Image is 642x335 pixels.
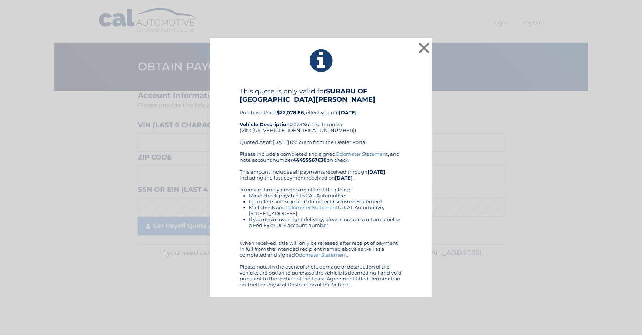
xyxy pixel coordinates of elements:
[240,121,291,127] strong: Vehicle Description:
[240,87,403,151] div: Purchase Price: , effective until 2023 Subaru Impreza (VIN: [US_VEHICLE_IDENTIFICATION_NUMBER]) Q...
[249,216,403,228] li: If you desire overnight delivery, please include a return label or a Fed Ex or UPS account number.
[286,204,338,210] a: Odometer Statement
[240,151,403,288] div: Please include a completed and signed , and note account number on check. This amount includes al...
[240,87,375,104] b: SUBARU OF [GEOGRAPHIC_DATA][PERSON_NAME]
[336,151,388,157] a: Odometer Statement
[293,157,327,163] b: 44455567638
[339,109,357,115] b: [DATE]
[249,204,403,216] li: Mail check and to CAL Automotive, [STREET_ADDRESS]
[295,252,347,258] a: Odometer Statement
[277,109,304,115] b: $22,078.86
[367,169,385,175] b: [DATE]
[417,40,432,55] button: ×
[240,87,403,104] h4: This quote is only valid for
[249,193,403,198] li: Make check payable to CAL Automotive
[249,198,403,204] li: Complete and sign an Odometer Disclosure Statement
[335,175,353,181] b: [DATE]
